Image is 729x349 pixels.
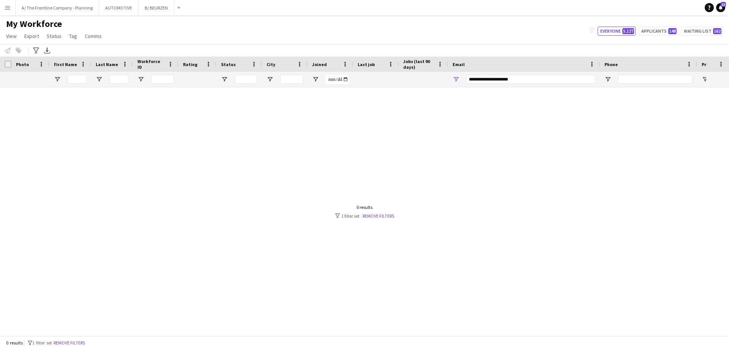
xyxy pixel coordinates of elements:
[312,62,327,67] span: Joined
[221,62,236,67] span: Status
[6,18,62,30] span: My Workforce
[326,75,349,84] input: Joined Filter Input
[721,2,726,7] span: 13
[24,33,39,39] span: Export
[453,62,465,67] span: Email
[604,76,611,83] button: Open Filter Menu
[702,62,717,67] span: Profile
[47,33,62,39] span: Status
[598,27,636,36] button: Everyone5,127
[280,75,303,84] input: City Filter Input
[5,61,11,68] input: Column with Header Selection
[681,27,723,36] button: Waiting list162
[68,75,87,84] input: First Name Filter Input
[137,58,165,70] span: Workforce ID
[21,31,42,41] a: Export
[54,76,61,83] button: Open Filter Menu
[363,213,394,219] a: Remove filters
[44,31,65,41] a: Status
[3,31,20,41] a: View
[85,33,102,39] span: Comms
[6,33,17,39] span: View
[109,75,128,84] input: Last Name Filter Input
[622,28,634,34] span: 5,127
[151,75,174,84] input: Workforce ID Filter Input
[16,0,99,15] button: A/ The Frontline Company - Planning
[604,62,618,67] span: Phone
[453,76,459,83] button: Open Filter Menu
[267,76,273,83] button: Open Filter Menu
[99,0,139,15] button: AUTOMOTIVE
[639,27,678,36] button: Applicants148
[312,76,319,83] button: Open Filter Menu
[713,28,721,34] span: 162
[54,62,77,67] span: First Name
[403,58,434,70] span: Jobs (last 90 days)
[235,75,257,84] input: Status Filter Input
[139,0,174,15] button: B/ BEURZEN
[82,31,105,41] a: Comms
[96,62,118,67] span: Last Name
[32,340,52,346] span: 1 filter set
[335,213,394,219] div: 1 filter set
[66,31,80,41] a: Tag
[358,62,375,67] span: Last job
[52,339,87,347] button: Remove filters
[702,76,708,83] button: Open Filter Menu
[96,76,103,83] button: Open Filter Menu
[69,33,77,39] span: Tag
[137,76,144,83] button: Open Filter Menu
[716,3,725,12] a: 13
[16,62,29,67] span: Photo
[618,75,693,84] input: Phone Filter Input
[267,62,275,67] span: City
[43,46,52,55] app-action-btn: Export XLSX
[668,28,677,34] span: 148
[335,204,394,210] div: 0 results
[466,75,595,84] input: Email Filter Input
[32,46,41,55] app-action-btn: Advanced filters
[183,62,197,67] span: Rating
[221,76,228,83] button: Open Filter Menu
